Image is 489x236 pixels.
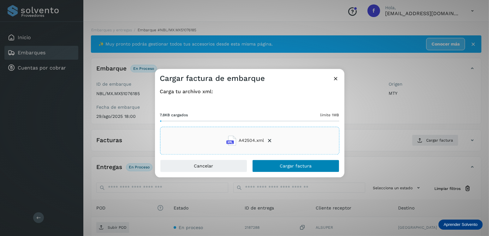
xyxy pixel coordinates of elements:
p: Aprender Solvento [444,222,478,227]
span: Cancelar [194,164,213,168]
h3: Cargar factura de embarque [160,74,265,83]
h4: Carga tu archivo xml: [160,88,339,94]
span: límite 1MB [320,112,339,118]
div: Aprender Solvento [438,220,483,230]
span: Cargar factura [280,164,312,168]
span: A42504.xml [239,137,264,144]
button: Cancelar [160,160,247,172]
span: 7.8KB cargados [160,112,188,118]
button: Cargar factura [252,160,339,172]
